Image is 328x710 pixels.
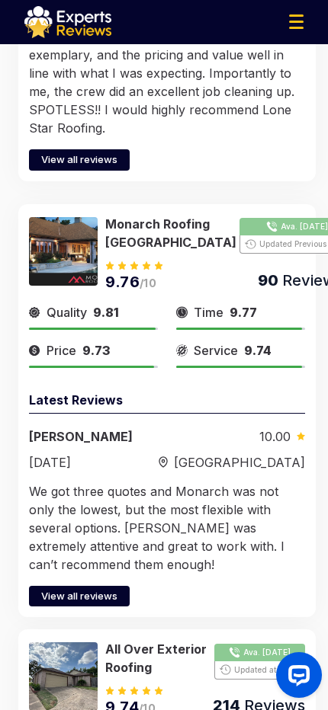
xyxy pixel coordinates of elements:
[159,456,168,468] img: slider icon
[230,303,257,321] span: 9.77
[297,432,305,440] img: slider icon
[176,303,188,321] img: slider icon
[82,341,110,360] span: 9.73
[29,484,285,572] span: We got three quotes and Monarch was not only the lowest, but the most flexible with several optio...
[29,341,40,360] img: slider icon
[259,427,291,446] span: 10.00
[41,589,117,604] span: View all reviews
[174,453,305,472] span: [GEOGRAPHIC_DATA]
[41,152,117,168] span: View all reviews
[29,303,305,368] a: slider iconQuality9.81slider iconTime9.77slider iconPrice9.73slider iconService9.74
[29,586,305,607] a: View all reviews
[93,303,119,321] span: 9.81
[194,303,223,321] span: Time
[176,341,188,360] img: slider icon
[105,640,211,676] p: All Over Exterior Roofing
[105,273,140,291] span: 9.76
[47,303,87,321] span: Quality
[29,453,167,472] div: [DATE]
[29,391,305,414] div: Latest Reviews
[24,6,111,38] img: logo
[258,271,278,289] span: 90
[105,215,236,251] p: Monarch Roofing [GEOGRAPHIC_DATA]
[29,149,305,171] a: View all reviews
[29,427,140,446] div: [PERSON_NAME]
[29,586,130,607] button: View all reviews
[244,341,272,360] span: 9.74
[140,277,156,289] span: /10
[194,341,238,360] span: Service
[47,341,76,360] span: Price
[29,149,130,171] button: View all reviews
[289,14,304,29] img: Menu Icon
[29,303,40,321] img: slider icon
[264,646,328,710] iframe: OpenWidget widget
[29,11,302,136] span: [PERSON_NAME] and his crew did an amazing and professional job. The quality of work was exemplary...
